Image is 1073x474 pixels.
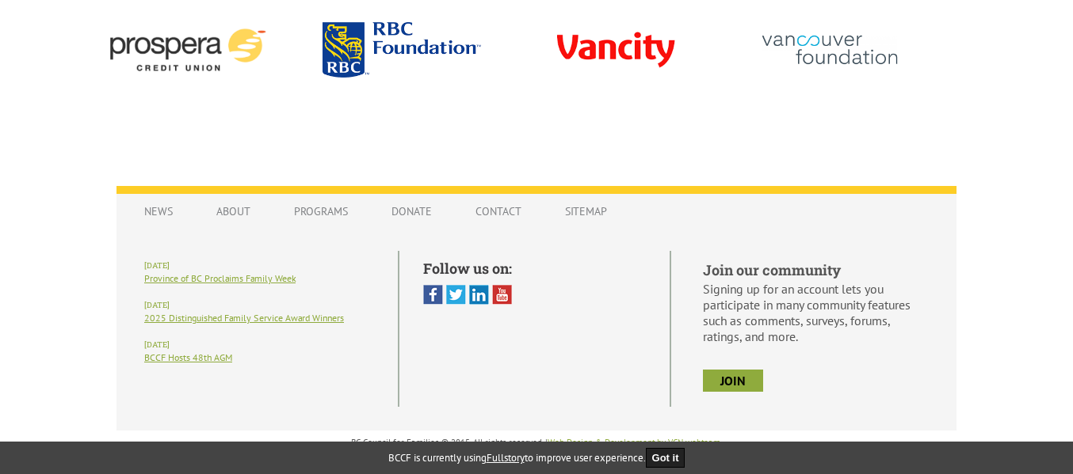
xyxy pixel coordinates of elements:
h5: Follow us on: [423,259,646,278]
h6: [DATE] [144,260,374,271]
h5: Join our community [703,260,929,279]
p: BC Council for Families © 2015, All rights reserved. | . [116,437,957,448]
a: Web Design & Development by VCN webteam [548,437,720,448]
p: Signing up for an account lets you participate in many community features such as comments, surve... [703,281,929,344]
a: Fullstory [487,451,525,465]
img: rbc.png [323,22,481,77]
a: BCCF Hosts 48th AGM [144,351,232,363]
img: You Tube [492,285,512,305]
a: Province of BC Proclaims Family Week [144,272,296,284]
img: Linked In [469,285,489,305]
a: join [703,370,763,392]
button: Got it [646,448,685,468]
a: Sitemap [549,196,623,226]
a: News [128,196,189,226]
img: Twitter [446,285,466,305]
a: Programs [278,196,364,226]
a: 2025 Distinguished Family Service Award Winners [144,312,344,324]
img: vancity-3.png [536,6,695,94]
img: Facebook [423,285,443,305]
a: About [200,196,266,226]
h6: [DATE] [144,339,374,350]
img: vancouver_foundation-2.png [750,8,909,91]
a: Donate [376,196,448,226]
img: prospera-4.png [109,8,267,93]
h6: [DATE] [144,300,374,310]
a: Contact [460,196,537,226]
